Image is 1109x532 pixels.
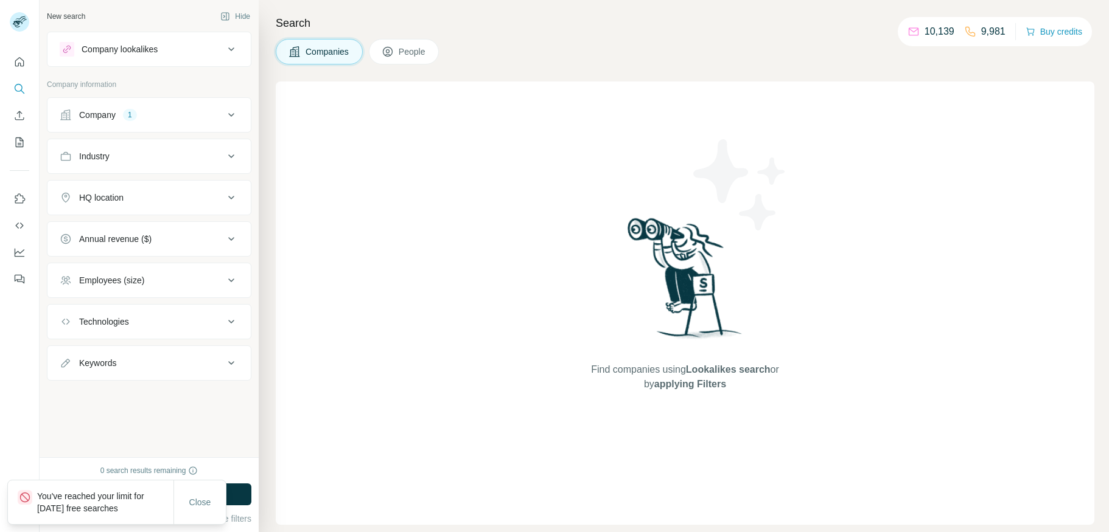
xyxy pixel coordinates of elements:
[10,131,29,153] button: My lists
[587,362,782,392] span: Find companies using or by
[79,274,144,286] div: Employees (size)
[47,224,251,254] button: Annual revenue ($)
[47,35,251,64] button: Company lookalikes
[399,46,427,58] span: People
[37,490,173,514] p: You've reached your limit for [DATE] free searches
[82,43,158,55] div: Company lookalikes
[79,109,116,121] div: Company
[10,105,29,126] button: Enrich CSV
[79,357,116,369] div: Keywords
[10,215,29,237] button: Use Surfe API
[47,348,251,378] button: Keywords
[47,307,251,336] button: Technologies
[981,24,1006,39] p: 9,981
[100,465,198,476] div: 0 search results remaining
[654,379,726,389] span: applying Filters
[47,100,251,130] button: Company1
[10,241,29,263] button: Dashboard
[686,364,771,375] span: Lookalikes search
[10,78,29,100] button: Search
[189,496,211,508] span: Close
[212,7,259,26] button: Hide
[47,79,251,90] p: Company information
[123,109,137,120] div: 1
[47,142,251,171] button: Industry
[10,188,29,210] button: Use Surfe on LinkedIn
[47,11,85,22] div: New search
[276,15,1094,32] h4: Search
[79,233,152,245] div: Annual revenue ($)
[10,51,29,73] button: Quick start
[306,46,350,58] span: Companies
[47,183,251,212] button: HQ location
[47,266,251,295] button: Employees (size)
[685,130,795,240] img: Surfe Illustration - Stars
[181,491,220,513] button: Close
[622,215,749,350] img: Surfe Illustration - Woman searching with binoculars
[10,268,29,290] button: Feedback
[79,150,110,162] div: Industry
[79,192,124,204] div: HQ location
[1026,23,1082,40] button: Buy credits
[925,24,954,39] p: 10,139
[79,316,129,328] div: Technologies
